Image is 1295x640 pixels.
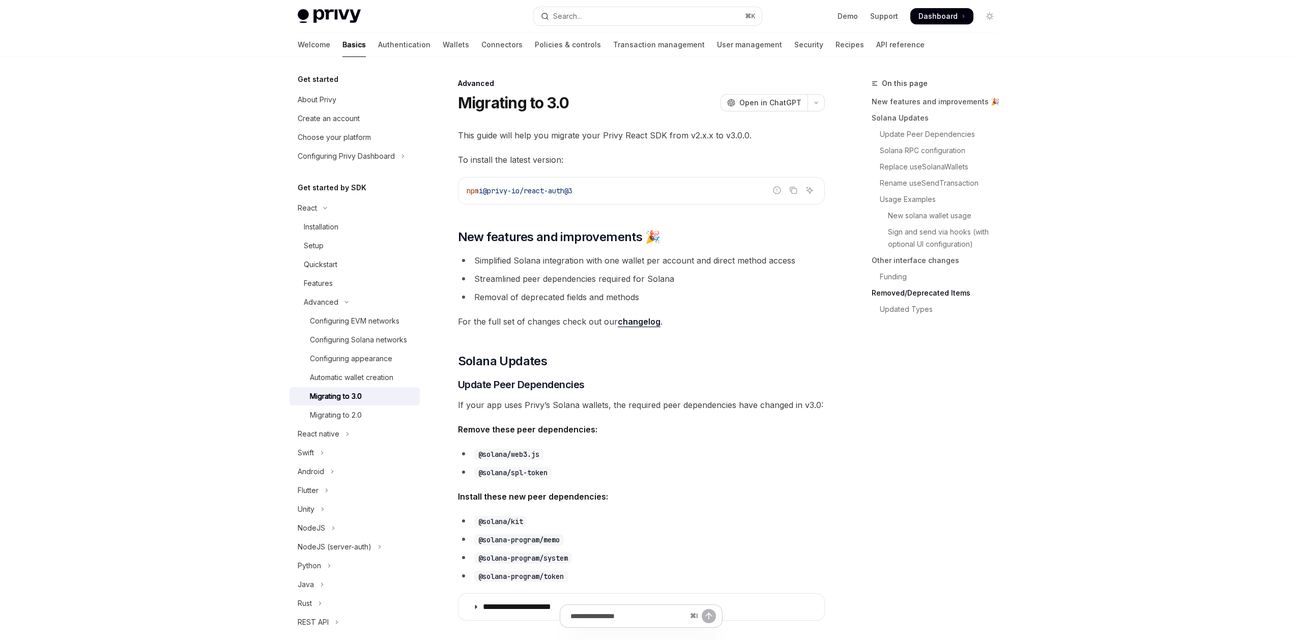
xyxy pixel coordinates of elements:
[290,147,420,165] button: Toggle Configuring Privy Dashboard section
[298,112,360,125] div: Create an account
[872,142,1006,159] a: Solana RPC configuration
[290,218,420,236] a: Installation
[483,186,572,195] span: @privy-io/react-auth@3
[290,481,420,500] button: Toggle Flutter section
[458,253,825,268] li: Simplified Solana integration with one wallet per account and direct method access
[534,7,762,25] button: Open search
[290,312,420,330] a: Configuring EVM networks
[290,368,420,387] a: Automatic wallet creation
[918,11,958,21] span: Dashboard
[304,258,337,271] div: Quickstart
[467,186,479,195] span: npm
[304,240,324,252] div: Setup
[717,33,782,57] a: User management
[872,285,1006,301] a: Removed/Deprecated Items
[474,467,552,478] code: @solana/spl-token
[298,33,330,57] a: Welcome
[613,33,705,57] a: Transaction management
[872,224,1006,252] a: Sign and send via hooks (with optional UI configuration)
[876,33,925,57] a: API reference
[290,199,420,217] button: Toggle React section
[872,175,1006,191] a: Rename useSendTransaction
[290,331,420,349] a: Configuring Solana networks
[290,594,420,613] button: Toggle Rust section
[836,33,864,57] a: Recipes
[458,94,569,112] h1: Migrating to 3.0
[298,541,371,553] div: NodeJS (server-auth)
[290,293,420,311] button: Toggle Advanced section
[458,290,825,304] li: Removal of deprecated fields and methods
[298,202,317,214] div: React
[794,33,823,57] a: Security
[458,128,825,142] span: This guide will help you migrate your Privy React SDK from v2.x.x to v3.0.0.
[458,398,825,412] span: If your app uses Privy’s Solana wallets, the required peer dependencies have changed in v3.0:
[290,274,420,293] a: Features
[570,605,686,627] input: Ask a question...
[290,425,420,443] button: Toggle React native section
[298,616,329,628] div: REST API
[298,447,314,459] div: Swift
[618,316,660,327] a: changelog
[298,131,371,143] div: Choose your platform
[298,578,314,591] div: Java
[458,314,825,329] span: For the full set of changes check out our .
[458,272,825,286] li: Streamlined peer dependencies required for Solana
[298,597,312,609] div: Rust
[458,353,548,369] span: Solana Updates
[787,184,800,197] button: Copy the contents from the code block
[290,444,420,462] button: Toggle Swift section
[304,277,333,289] div: Features
[474,571,568,582] code: @solana-program/token
[479,186,483,195] span: i
[298,484,319,497] div: Flutter
[290,462,420,481] button: Toggle Android section
[310,409,362,421] div: Migrating to 2.0
[870,11,898,21] a: Support
[310,334,407,346] div: Configuring Solana networks
[290,109,420,128] a: Create an account
[310,371,393,384] div: Automatic wallet creation
[458,229,660,245] span: New features and improvements 🎉
[553,10,582,22] div: Search...
[298,560,321,572] div: Python
[481,33,523,57] a: Connectors
[458,377,585,392] span: Update Peer Dependencies
[872,159,1006,175] a: Replace useSolanaWallets
[872,191,1006,208] a: Usage Examples
[535,33,601,57] a: Policies & controls
[290,91,420,109] a: About Privy
[290,387,420,405] a: Migrating to 3.0
[882,77,928,90] span: On this page
[474,516,527,527] code: @solana/kit
[458,491,608,502] strong: Install these new peer dependencies:
[304,221,338,233] div: Installation
[298,73,338,85] h5: Get started
[298,150,395,162] div: Configuring Privy Dashboard
[702,609,716,623] button: Send message
[474,534,564,545] code: @solana-program/memo
[298,522,325,534] div: NodeJS
[298,94,336,106] div: About Privy
[290,406,420,424] a: Migrating to 2.0
[474,552,572,564] code: @solana-program/system
[458,78,825,89] div: Advanced
[298,466,324,478] div: Android
[745,12,756,20] span: ⌘ K
[298,9,361,23] img: light logo
[872,269,1006,285] a: Funding
[872,208,1006,224] a: New solana wallet usage
[290,613,420,631] button: Toggle REST API section
[310,390,362,402] div: Migrating to 3.0
[290,237,420,255] a: Setup
[310,353,392,365] div: Configuring appearance
[342,33,366,57] a: Basics
[290,557,420,575] button: Toggle Python section
[304,296,338,308] div: Advanced
[739,98,801,108] span: Open in ChatGPT
[290,350,420,368] a: Configuring appearance
[290,519,420,537] button: Toggle NodeJS section
[770,184,784,197] button: Report incorrect code
[298,503,314,515] div: Unity
[298,182,366,194] h5: Get started by SDK
[872,94,1006,110] a: New features and improvements 🎉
